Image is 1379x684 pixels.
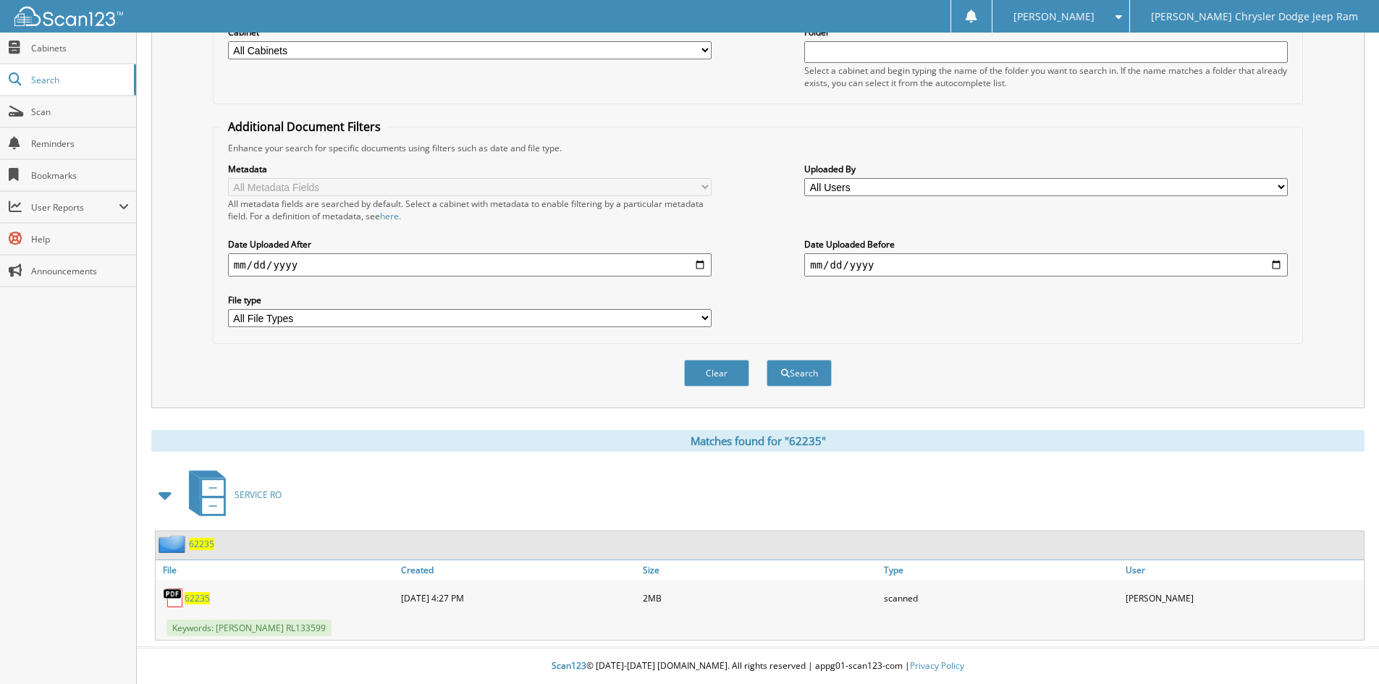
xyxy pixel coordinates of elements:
[684,360,749,387] button: Clear
[1122,583,1364,612] div: [PERSON_NAME]
[228,294,712,306] label: File type
[159,535,189,553] img: folder2.png
[552,659,586,672] span: Scan123
[31,201,119,214] span: User Reports
[228,238,712,250] label: Date Uploaded After
[639,560,881,580] a: Size
[804,238,1288,250] label: Date Uploaded Before
[221,119,388,135] legend: Additional Document Filters
[14,7,123,26] img: scan123-logo-white.svg
[767,360,832,387] button: Search
[31,265,129,277] span: Announcements
[397,560,639,580] a: Created
[235,489,282,501] span: SERVICE RO
[31,74,127,86] span: Search
[156,560,397,580] a: File
[137,649,1379,684] div: © [DATE]-[DATE] [DOMAIN_NAME]. All rights reserved | appg01-scan123-com |
[804,163,1288,175] label: Uploaded By
[163,587,185,609] img: PDF.png
[228,163,712,175] label: Metadata
[31,42,129,54] span: Cabinets
[639,583,881,612] div: 2MB
[221,142,1295,154] div: Enhance your search for specific documents using filters such as date and file type.
[228,253,712,276] input: start
[31,233,129,245] span: Help
[380,210,399,222] a: here
[1122,560,1364,580] a: User
[189,538,214,550] a: 62235
[31,169,129,182] span: Bookmarks
[1151,12,1358,21] span: [PERSON_NAME] Chrysler Dodge Jeep Ram
[1013,12,1095,21] span: [PERSON_NAME]
[397,583,639,612] div: [DATE] 4:27 PM
[228,198,712,222] div: All metadata fields are searched by default. Select a cabinet with metadata to enable filtering b...
[910,659,964,672] a: Privacy Policy
[151,430,1365,452] div: Matches found for "62235"
[804,253,1288,276] input: end
[1307,615,1379,684] iframe: Chat Widget
[185,592,210,604] a: 62235
[880,560,1122,580] a: Type
[166,620,332,636] span: Keywords: [PERSON_NAME] RL133599
[180,466,282,523] a: SERVICE RO
[804,64,1288,89] div: Select a cabinet and begin typing the name of the folder you want to search in. If the name match...
[31,106,129,118] span: Scan
[880,583,1122,612] div: scanned
[31,138,129,150] span: Reminders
